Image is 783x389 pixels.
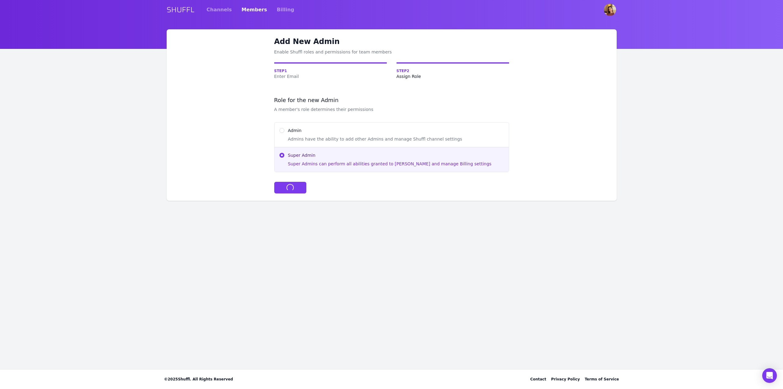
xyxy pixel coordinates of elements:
[277,1,294,18] a: Billing
[274,62,387,79] a: Step1Enter Email
[274,106,509,112] p: A member's role determines their permissions
[288,127,504,134] span: Admin
[207,1,232,18] a: Channels
[530,377,546,382] div: Contact
[274,68,387,73] span: Step 1
[397,68,509,73] span: Step 2
[762,368,777,383] div: Open Intercom Messenger
[274,62,509,79] nav: Add Member
[288,136,504,142] span: Admins have the ability to add other Admins and manage Shuffl channel settings
[167,5,194,15] a: SHUFFL
[551,377,580,382] a: Privacy Policy
[164,377,233,382] span: © 2025 Shuffl. All Rights Reserved
[288,161,504,167] span: Super Admins can perform all abilities granted to [PERSON_NAME] and manage Billing settings
[288,152,504,158] span: Super Admin
[604,4,616,16] img: Jacky Van Gramberg
[397,73,509,79] span: Assign Role
[585,377,619,382] a: Terms of Service
[274,37,509,46] h1: Add New Admin
[242,1,267,18] a: Members
[603,3,617,17] button: User menu
[274,97,509,104] h3: Role for the new Admin
[274,73,387,79] span: Enter Email
[274,49,509,55] div: Enable Shuffl roles and permissions for team members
